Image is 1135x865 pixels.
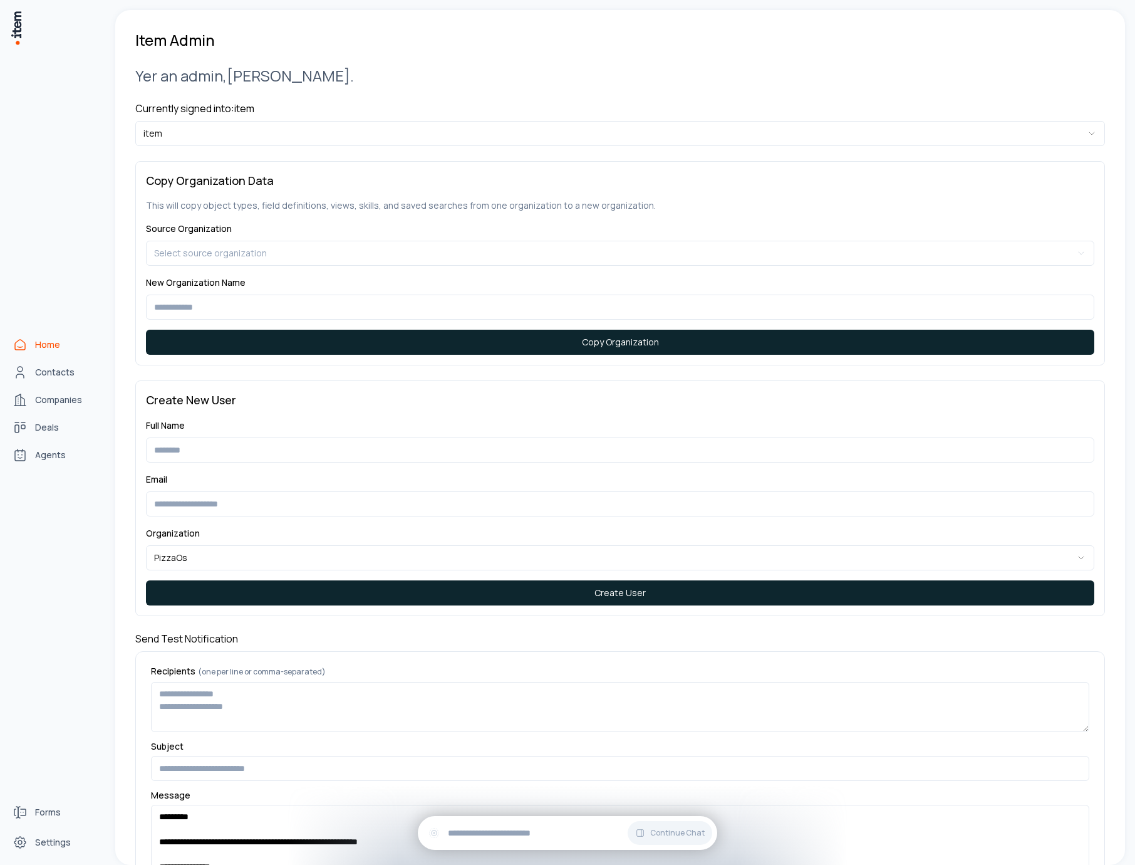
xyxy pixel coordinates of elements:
[418,816,717,850] div: Continue Chat
[10,10,23,46] img: Item Brain Logo
[35,449,66,461] span: Agents
[151,791,1089,800] label: Message
[628,821,712,845] button: Continue Chat
[35,338,60,351] span: Home
[135,30,215,50] h1: Item Admin
[135,631,1105,646] h4: Send Test Notification
[146,419,185,431] label: Full Name
[146,527,200,539] label: Organization
[8,415,103,440] a: deals
[146,473,167,485] label: Email
[35,366,75,379] span: Contacts
[151,667,1089,677] label: Recipients
[146,223,232,234] label: Source Organization
[135,65,1105,86] h2: Yer an admin, [PERSON_NAME] .
[146,276,246,288] label: New Organization Name
[146,580,1094,605] button: Create User
[650,828,705,838] span: Continue Chat
[8,332,103,357] a: Home
[35,836,71,849] span: Settings
[198,666,326,677] span: (one per line or comma-separated)
[146,330,1094,355] button: Copy Organization
[146,172,1094,189] h3: Copy Organization Data
[8,830,103,855] a: Settings
[8,360,103,385] a: Contacts
[146,199,1094,212] p: This will copy object types, field definitions, views, skills, and saved searches from one organi...
[8,800,103,825] a: Forms
[35,806,61,819] span: Forms
[135,101,1105,116] h4: Currently signed into: item
[35,421,59,434] span: Deals
[35,394,82,406] span: Companies
[8,387,103,412] a: Companies
[146,391,1094,409] h3: Create New User
[151,742,1089,751] label: Subject
[8,443,103,468] a: Agents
